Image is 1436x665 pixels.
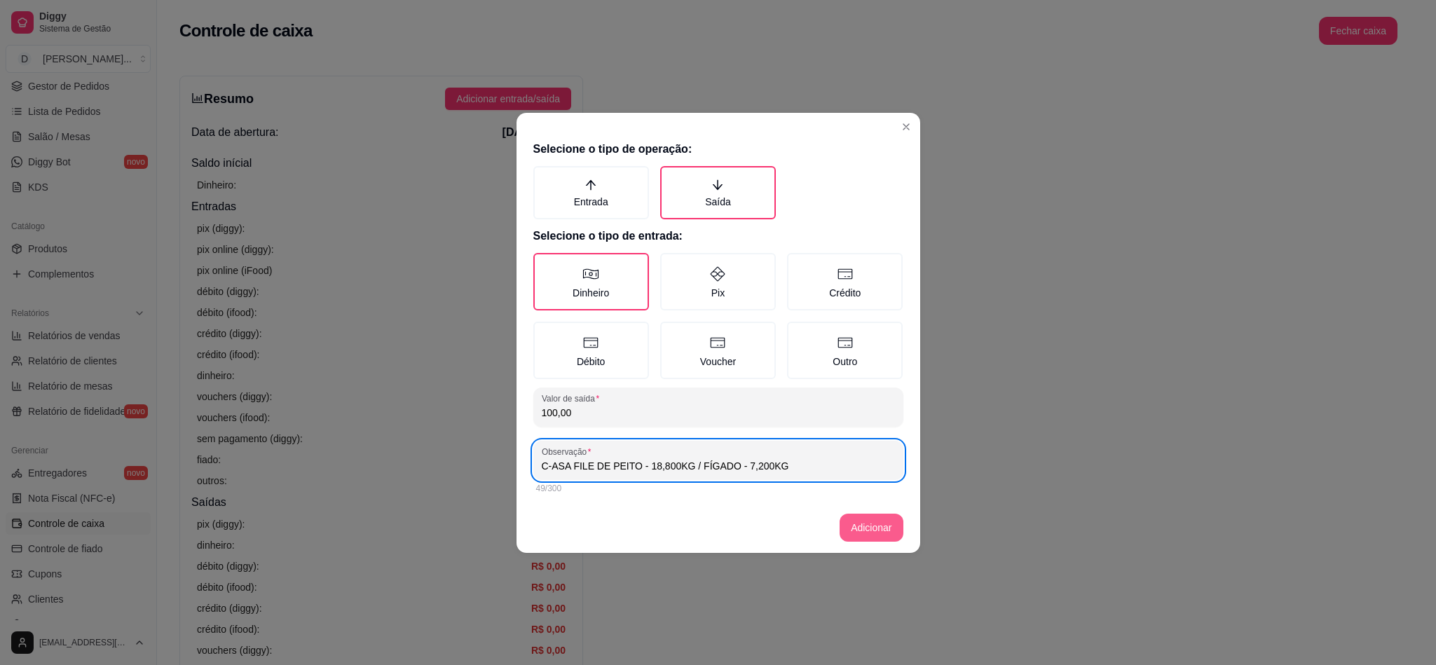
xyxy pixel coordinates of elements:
[711,179,724,191] span: arrow-down
[840,514,903,542] button: Adicionar
[542,446,596,458] label: Observação
[536,483,901,494] div: 49/300
[787,253,903,310] label: Crédito
[895,116,917,138] button: Close
[533,253,649,310] label: Dinheiro
[542,406,895,420] input: Valor de saída
[533,322,649,379] label: Débito
[533,166,649,219] label: Entrada
[660,322,776,379] label: Voucher
[542,459,895,473] input: Observação
[787,322,903,379] label: Outro
[533,141,903,158] h2: Selecione o tipo de operação:
[533,228,903,245] h2: Selecione o tipo de entrada:
[542,392,604,404] label: Valor de saída
[660,253,776,310] label: Pix
[584,179,597,191] span: arrow-up
[660,166,776,219] label: Saída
